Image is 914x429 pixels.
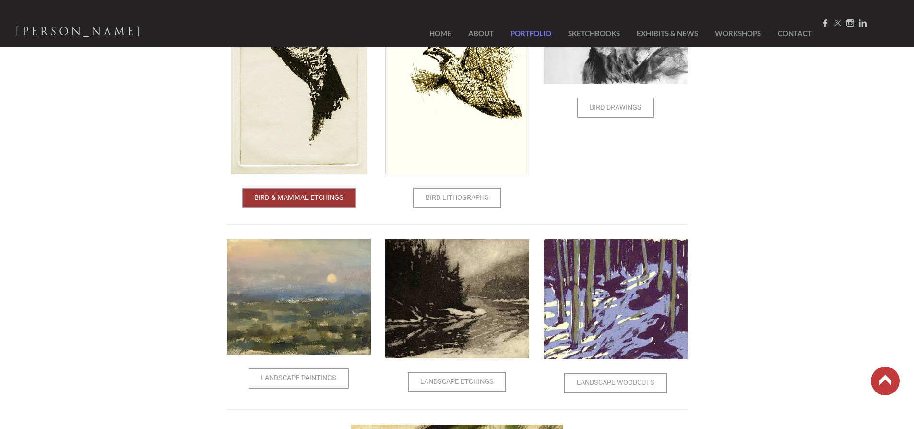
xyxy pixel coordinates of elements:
a: Instagram [846,19,854,28]
a: Workshops [708,23,768,44]
img: Picture [385,239,529,358]
a: Landscape Etchings [408,372,506,392]
a: Exhibits & News [629,23,705,44]
a: Landscape Woodcuts [564,373,667,393]
a: Twitter [834,19,842,28]
a: Home [415,23,459,44]
span: Bird Drawings [578,98,653,117]
a: Bird & Mammal Etchings [242,188,356,208]
a: SketchBooks [561,23,627,44]
img: Moon Painting [227,239,371,355]
span: Landscape Woodcuts [565,374,666,392]
a: [PERSON_NAME] [15,23,142,44]
a: Linkedin [859,19,867,28]
a: Bird Drawings [577,98,654,118]
span: [PERSON_NAME] [15,23,142,40]
a: Landscape Paintings [249,368,349,388]
span: Landscape Paintings [249,369,348,387]
span: Bird & Mammal Etchings [243,189,355,207]
a: Bird Lithographs [413,188,501,208]
a: Facebook [821,19,829,28]
span: Bird Lithographs [414,189,500,207]
a: Contact [771,23,812,44]
a: Portfolio [503,23,558,44]
span: Landscape Etchings [409,373,505,391]
img: Picture [544,239,688,359]
a: About [461,23,501,44]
